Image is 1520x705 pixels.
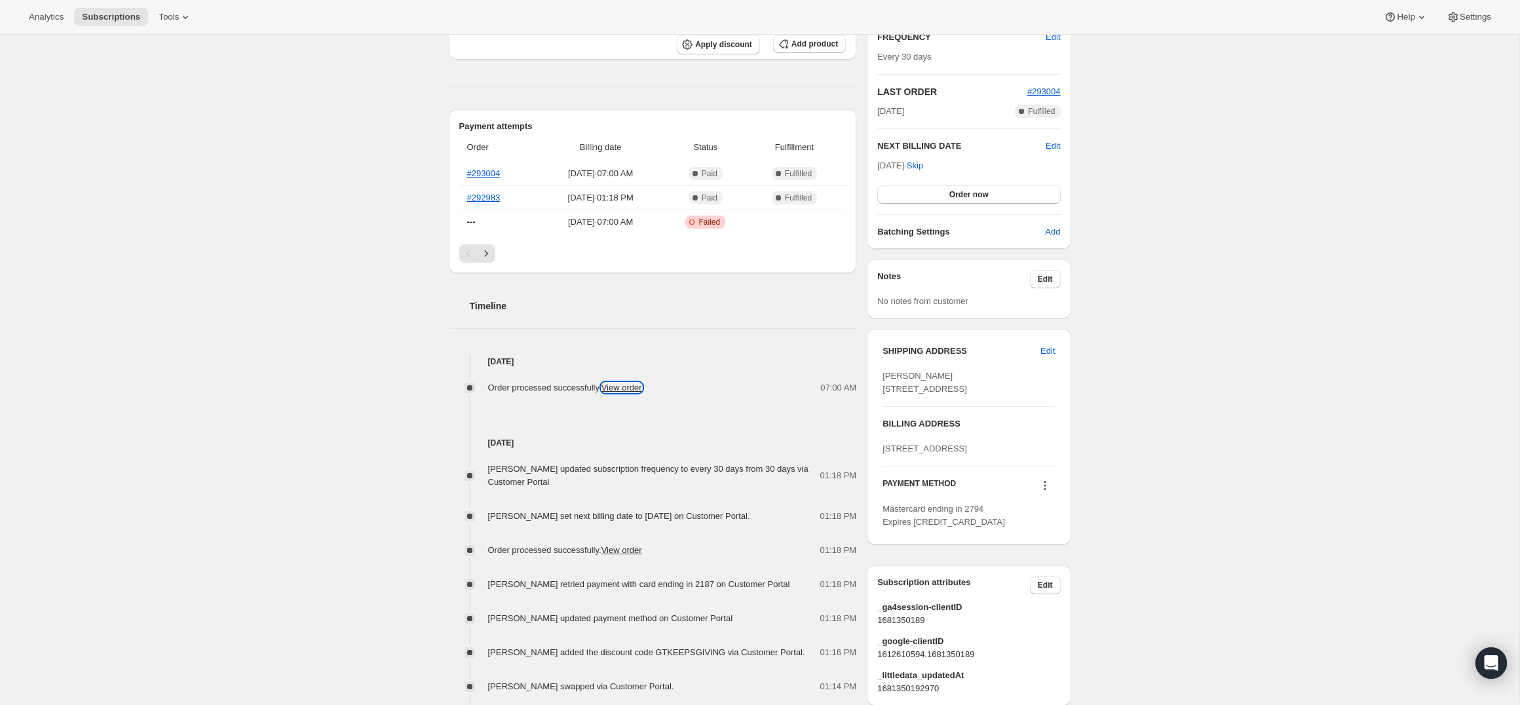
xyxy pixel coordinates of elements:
span: 01:14 PM [820,680,857,693]
span: 1612610594.1681350189 [877,648,1060,661]
div: Open Intercom Messenger [1475,647,1507,679]
button: Settings [1439,8,1499,26]
span: 1681350189 [877,614,1060,627]
span: [PERSON_NAME] updated payment method on Customer Portal [488,613,733,623]
span: --- [467,217,476,227]
span: Edit [1038,274,1053,284]
span: Add product [791,39,838,49]
span: Help [1397,12,1415,22]
span: [PERSON_NAME] [STREET_ADDRESS] [883,371,967,394]
span: Edit [1040,345,1055,358]
button: Order now [877,185,1060,204]
h3: BILLING ADDRESS [883,417,1055,430]
span: Tools [159,12,179,22]
button: Add product [773,35,846,53]
h4: [DATE] [449,355,857,368]
span: Fulfilled [1028,106,1055,117]
button: Edit [1046,140,1060,153]
button: Edit [1030,270,1061,288]
span: Paid [702,193,717,203]
span: 01:18 PM [820,510,857,523]
span: Order processed successfully. [488,545,642,555]
span: 01:18 PM [820,544,857,557]
a: #293004 [467,168,501,178]
span: Fulfilled [785,168,812,179]
span: [PERSON_NAME] added the discount code GTKEEPSGIVING via Customer Portal. [488,647,805,657]
span: Mastercard ending in 2794 Expires [CREDIT_CARD_DATA] [883,504,1005,527]
span: _littledata_updatedAt [877,669,1060,682]
span: Fulfilled [785,193,812,203]
h2: Timeline [470,299,857,313]
h2: NEXT BILLING DATE [877,140,1046,153]
h3: SHIPPING ADDRESS [883,345,1040,358]
button: Edit [1030,576,1061,594]
button: Analytics [21,8,71,26]
span: Fulfillment [751,141,838,154]
span: 01:16 PM [820,646,857,659]
button: Edit [1038,27,1068,48]
span: Skip [907,159,923,172]
span: No notes from customer [877,296,968,306]
h2: FREQUENCY [877,31,1046,44]
span: [PERSON_NAME] updated subscription frequency to every 30 days from 30 days via Customer Portal [488,464,808,487]
a: View order [601,383,642,392]
h6: Batching Settings [877,225,1045,238]
th: Order [459,133,537,162]
h2: Payment attempts [459,120,846,133]
span: _ga4session-clientID [877,601,1060,614]
span: Order processed successfully. [488,383,642,392]
button: Next [477,244,495,263]
span: Every 30 days [877,52,931,62]
span: Edit [1038,580,1053,590]
h2: LAST ORDER [877,85,1027,98]
span: 01:18 PM [820,612,857,625]
nav: Pagination [459,244,846,263]
h4: [DATE] [449,436,857,449]
button: Add [1037,221,1068,242]
span: 01:18 PM [820,469,857,482]
a: View order [601,545,642,555]
span: Order now [949,189,989,200]
span: [DATE] · 01:18 PM [541,191,660,204]
span: [DATE] · 07:00 AM [541,216,660,229]
span: Status [668,141,743,154]
button: Skip [899,155,931,176]
span: [STREET_ADDRESS] [883,444,967,453]
span: Add [1045,225,1060,238]
span: 1681350192970 [877,682,1060,695]
span: 07:00 AM [820,381,856,394]
span: Edit [1046,31,1060,44]
button: Subscriptions [74,8,148,26]
span: [DATE] · [877,161,923,170]
span: Subscriptions [82,12,140,22]
button: #293004 [1027,85,1061,98]
a: #292983 [467,193,501,202]
span: Apply discount [695,39,752,50]
button: Apply discount [677,35,760,54]
span: 01:18 PM [820,578,857,591]
span: Failed [698,217,720,227]
span: [PERSON_NAME] set next billing date to [DATE] on Customer Portal. [488,511,750,521]
span: [DATE] [877,105,904,118]
span: [PERSON_NAME] retried payment with card ending in 2187 on Customer Portal [488,579,790,589]
span: Settings [1460,12,1491,22]
button: Edit [1033,341,1063,362]
button: Tools [151,8,200,26]
h3: Notes [877,270,1030,288]
span: Analytics [29,12,64,22]
span: [DATE] · 07:00 AM [541,167,660,180]
button: Help [1376,8,1435,26]
h3: PAYMENT METHOD [883,478,956,496]
span: Billing date [541,141,660,154]
span: Paid [702,168,717,179]
h3: Subscription attributes [877,576,1030,594]
a: #293004 [1027,86,1061,96]
span: [PERSON_NAME] swapped via Customer Portal. [488,681,674,691]
span: _google-clientID [877,635,1060,648]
